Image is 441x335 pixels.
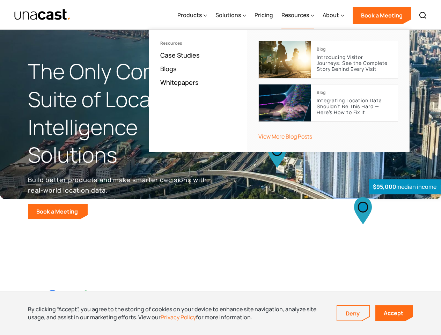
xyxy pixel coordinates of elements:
[317,47,325,52] div: Blog
[160,51,200,59] a: Case Studies
[177,1,207,30] div: Products
[14,9,71,21] img: Unacast text logo
[271,290,320,307] img: Harvard U logo
[317,90,325,95] div: Blog
[255,1,273,30] a: Pricing
[353,7,411,24] a: Book a Meeting
[419,11,427,20] img: Search icon
[375,305,413,321] a: Accept
[323,11,339,19] div: About
[317,98,392,115] p: Integrating Location Data Shouldn’t Be This Hard — Here’s How to Fix It
[196,288,245,308] img: BCG logo
[28,305,326,321] div: By clicking “Accept”, you agree to the storing of cookies on your device to enhance site navigati...
[149,29,410,152] nav: Resources
[258,133,312,140] a: View More Blog Posts
[259,41,311,78] img: cover
[373,183,396,191] strong: $95,000
[215,11,241,19] div: Solutions
[161,313,196,321] a: Privacy Policy
[258,84,398,122] a: BlogIntegrating Location Data Shouldn’t Be This Hard — Here’s How to Fix It
[215,1,246,30] div: Solutions
[258,41,398,79] a: BlogIntroducing Visitor Journeys: See the Complete Story Behind Every Visit
[259,84,311,121] img: cover
[160,65,177,73] a: Blogs
[337,306,369,321] a: Deny
[28,174,210,195] p: Build better products and make smarter decisions with real-world location data.
[281,11,309,19] div: Resources
[28,204,88,219] a: Book a Meeting
[14,9,71,21] a: home
[281,1,314,30] div: Resources
[28,58,221,169] h1: The Only Complete Suite of Location Intelligence Solutions
[160,41,236,46] div: Resources
[160,78,199,87] a: Whitepapers
[317,54,392,72] p: Introducing Visitor Journeys: See the Complete Story Behind Every Visit
[177,11,202,19] div: Products
[369,179,441,194] div: median income
[323,1,344,30] div: About
[46,290,95,306] img: Google logo Color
